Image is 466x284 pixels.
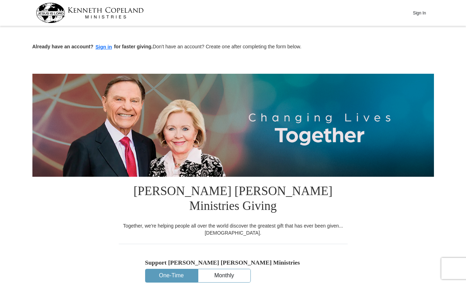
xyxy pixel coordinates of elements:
[145,259,321,266] h5: Support [PERSON_NAME] [PERSON_NAME] Ministries
[32,44,153,49] strong: Already have an account? for faster giving.
[119,222,348,236] div: Together, we're helping people all over the world discover the greatest gift that has ever been g...
[36,3,144,23] img: kcm-header-logo.svg
[198,269,250,282] button: Monthly
[32,43,434,51] p: Don't have an account? Create one after completing the form below.
[145,269,198,282] button: One-Time
[409,7,430,18] button: Sign In
[119,177,348,222] h1: [PERSON_NAME] [PERSON_NAME] Ministries Giving
[93,43,114,51] button: Sign in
